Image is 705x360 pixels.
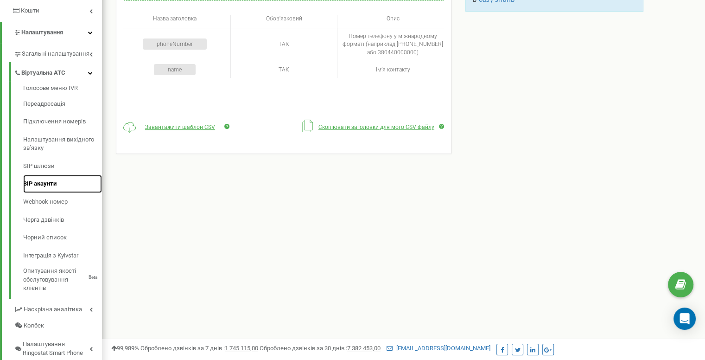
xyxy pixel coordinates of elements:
a: Наскрізна аналітика [14,299,102,318]
span: Загальні налаштування [22,50,89,58]
span: Віртуальна АТС [21,69,65,77]
span: Назва заголовка [153,15,197,22]
span: ТАК [279,66,289,73]
a: Webhook номер [23,193,102,211]
span: Імʼя контакту [376,66,410,73]
a: Чорний список [23,229,102,247]
span: Оброблено дзвінків за 30 днів : [260,345,381,352]
div: Open Intercom Messenger [673,308,696,330]
div: phoneNumber [143,39,207,50]
span: Оброблено дзвінків за 7 днів : [140,345,258,352]
a: Переадресація [23,95,102,113]
a: Голосове меню IVR [23,84,102,95]
span: Налаштування Ringostat Smart Phone [23,340,89,357]
span: Налаштування [21,29,63,36]
span: Обов'язковий [266,15,302,22]
span: Номер телефону у міжнародному форматі (наприклад [PHONE_NUMBER] або 380440000000) [343,33,443,55]
span: ТАК [279,41,289,47]
span: Кошти [21,7,39,14]
span: Скопіювати заголовки для мого CSV файлу [318,124,434,130]
span: Завантажити шаблон CSV [145,124,215,130]
span: Наскрізна аналітика [24,305,82,314]
span: Колбек [24,321,44,330]
u: 7 382 453,00 [347,345,381,352]
div: name [154,64,196,75]
span: 99,989% [111,345,139,352]
a: Інтеграція з Kyivstar [23,247,102,265]
a: Загальні налаштування [14,43,102,62]
a: Налаштування вихідного зв’язку [23,131,102,157]
u: 1 745 115,00 [225,345,258,352]
span: Опис [387,15,400,22]
a: SIP шлюзи [23,157,102,175]
a: Завантажити шаблон CSV [140,124,220,130]
a: Налаштування [2,22,102,44]
a: Опитування якості обслуговування клієнтівBeta [23,264,102,293]
a: Черга дзвінків [23,211,102,229]
a: Віртуальна АТС [14,62,102,81]
a: SIP акаунти [23,175,102,193]
a: Колбек [14,318,102,334]
a: Підключення номерів [23,113,102,131]
a: [EMAIL_ADDRESS][DOMAIN_NAME] [387,345,490,352]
